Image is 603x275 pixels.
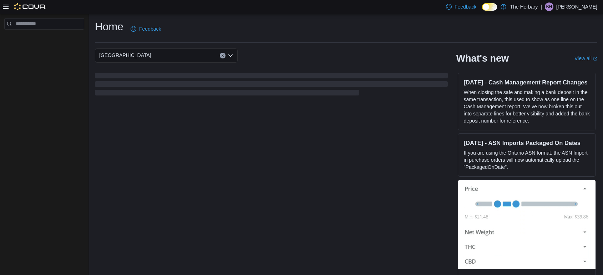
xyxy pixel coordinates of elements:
span: Feedback [455,3,476,10]
span: BH [546,2,552,11]
img: Cova [14,3,46,10]
a: View allExternal link [574,56,597,61]
div: Bailey Hodges [545,2,553,11]
h3: [DATE] - ASN Imports Packaged On Dates [464,139,590,146]
span: [GEOGRAPHIC_DATA] [99,51,151,59]
input: Dark Mode [482,3,497,11]
a: Feedback [128,22,164,36]
p: The Herbary [510,2,538,11]
button: Clear input [220,53,226,58]
span: Feedback [139,25,161,32]
span: Loading [95,74,448,97]
h2: What's new [456,53,509,64]
nav: Complex example [4,31,84,48]
p: | [541,2,542,11]
svg: External link [593,57,597,61]
p: [PERSON_NAME] [556,2,597,11]
h1: Home [95,20,123,34]
button: Open list of options [228,53,233,58]
p: When closing the safe and making a bank deposit in the same transaction, this used to show as one... [464,89,590,124]
h3: [DATE] - Cash Management Report Changes [464,79,590,86]
p: If you are using the Ontario ASN format, the ASN Import in purchase orders will now automatically... [464,149,590,171]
